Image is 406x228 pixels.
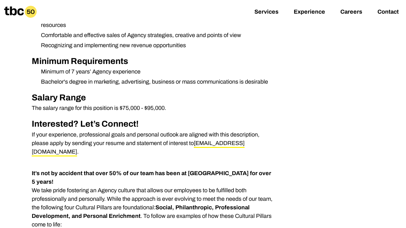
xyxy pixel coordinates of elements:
li: Comfortable and effective sales of Agency strategies, creative and points of view [36,31,275,40]
a: Contact [377,9,399,16]
a: Experience [294,9,325,16]
li: Minimum of 7 years’ Agency experience [36,67,275,76]
strong: Social, Philanthropic, Professional Development, and Personal Enrichment [32,204,250,219]
strong: It’s not by accident that over 50% of our team has been at [GEOGRAPHIC_DATA] for over 5 years! [32,170,271,185]
p: The salary range for this position is $75,000 - $95,000. [32,104,275,112]
h2: Salary Range [32,91,275,104]
h2: Minimum Requirements [32,55,275,68]
li: Bachelor's degree in marketing, advertising, business or mass communications is desirable [36,78,275,86]
h2: Interested? Let’s Connect! [32,117,275,130]
a: Services [254,9,278,16]
p: If your experience, professional goals and personal outlook are aligned with this description, pl... [32,130,275,156]
li: Recognizing and implementing new revenue opportunities [36,41,275,50]
a: Careers [340,9,362,16]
